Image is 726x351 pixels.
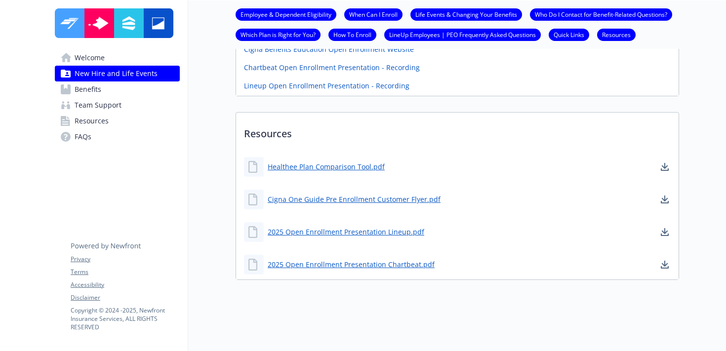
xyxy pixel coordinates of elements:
a: download document [659,259,671,271]
span: Welcome [75,50,105,66]
a: FAQs [55,129,180,145]
a: Benefits [55,81,180,97]
a: Terms [71,268,179,276]
span: FAQs [75,129,91,145]
span: New Hire and Life Events [75,66,158,81]
a: Healthee Plan Comparison Tool.pdf [268,161,385,172]
a: Privacy [71,255,179,264]
a: How To Enroll [328,30,376,39]
a: Employee & Dependent Eligibility [236,9,336,19]
a: Cigna One Guide Pre Enrollment Customer Flyer.pdf [268,194,441,204]
a: When Can I Enroll [344,9,403,19]
a: Resources [597,30,636,39]
a: Cigna Benefits Education Open Enrollment Website [244,44,414,54]
a: download document [659,161,671,173]
a: download document [659,226,671,238]
a: Life Events & Changing Your Benefits [410,9,522,19]
a: 2025 Open Enrollment Presentation Chartbeat.pdf [268,259,435,270]
a: Quick Links [549,30,589,39]
span: Resources [75,113,109,129]
a: Welcome [55,50,180,66]
span: Team Support [75,97,121,113]
a: Resources [55,113,180,129]
a: Chartbeat Open Enrollment Presentation - Recording [244,62,420,73]
a: New Hire and Life Events [55,66,180,81]
a: LineUp Employees | PEO Frequently Asked Questions [384,30,541,39]
a: Who Do I Contact for Benefit-Related Questions? [530,9,672,19]
a: 2025 Open Enrollment Presentation Lineup.pdf [268,227,424,237]
a: Which Plan is Right for You? [236,30,321,39]
a: Team Support [55,97,180,113]
a: download document [659,194,671,205]
span: Benefits [75,81,101,97]
a: Lineup Open Enrollment Presentation - Recording [244,80,409,91]
p: Resources [236,113,679,149]
a: Disclaimer [71,293,179,302]
p: Copyright © 2024 - 2025 , Newfront Insurance Services, ALL RIGHTS RESERVED [71,306,179,331]
a: Accessibility [71,280,179,289]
